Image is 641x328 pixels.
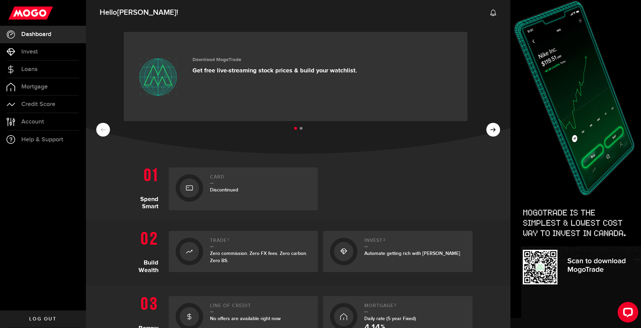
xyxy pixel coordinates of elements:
[210,187,238,193] span: Discontinued
[192,67,357,74] p: Get free live-streaming stock prices & build your watchlist.
[169,231,318,272] a: Trade1Zero commission. Zero FX fees. Zero carbon. Zero BS.
[21,101,55,107] span: Credit Score
[124,227,164,276] h1: Build Wealth
[210,316,281,321] span: No offers are available right now
[117,8,176,17] span: [PERSON_NAME]
[124,164,164,210] h1: Spend Smart
[21,31,51,37] span: Dashboard
[364,303,466,312] h2: Mortgage
[100,5,178,20] span: Hello !
[124,32,467,121] a: Download MogoTrade Get free live-streaming stock prices & build your watchlist.
[612,299,641,328] iframe: LiveChat chat widget
[364,238,466,247] h2: Invest
[21,49,38,55] span: Invest
[394,303,397,307] sup: 3
[210,238,311,247] h2: Trade
[169,167,318,210] a: CardDiscontinued
[210,174,311,184] h2: Card
[383,238,386,242] sup: 2
[210,250,307,263] span: Zero commission. Zero FX fees. Zero carbon. Zero BS.
[21,137,63,143] span: Help & Support
[21,66,37,72] span: Loans
[364,250,460,256] span: Automate getting rich with [PERSON_NAME]
[21,119,44,125] span: Account
[228,238,229,242] sup: 1
[210,303,311,312] h2: Line of credit
[192,57,357,63] h3: Download MogoTrade
[21,84,48,90] span: Mortgage
[364,316,416,321] span: Daily rate (5 year Fixed)
[29,317,56,321] span: Log out
[323,231,473,272] a: Invest2Automate getting rich with [PERSON_NAME]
